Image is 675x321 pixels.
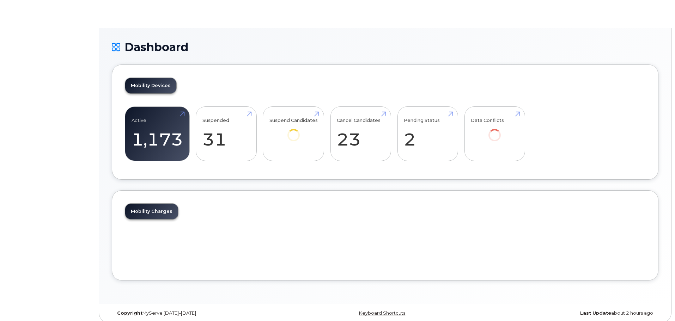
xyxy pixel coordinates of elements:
[476,310,658,316] div: about 2 hours ago
[337,111,384,157] a: Cancel Candidates 23
[112,310,294,316] div: MyServe [DATE]–[DATE]
[580,310,611,316] strong: Last Update
[117,310,142,316] strong: Copyright
[471,111,518,151] a: Data Conflicts
[359,310,405,316] a: Keyboard Shortcuts
[404,111,451,157] a: Pending Status 2
[269,111,318,151] a: Suspend Candidates
[112,41,658,53] h1: Dashboard
[125,78,176,93] a: Mobility Devices
[125,204,178,219] a: Mobility Charges
[202,111,250,157] a: Suspended 31
[132,111,183,157] a: Active 1,173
